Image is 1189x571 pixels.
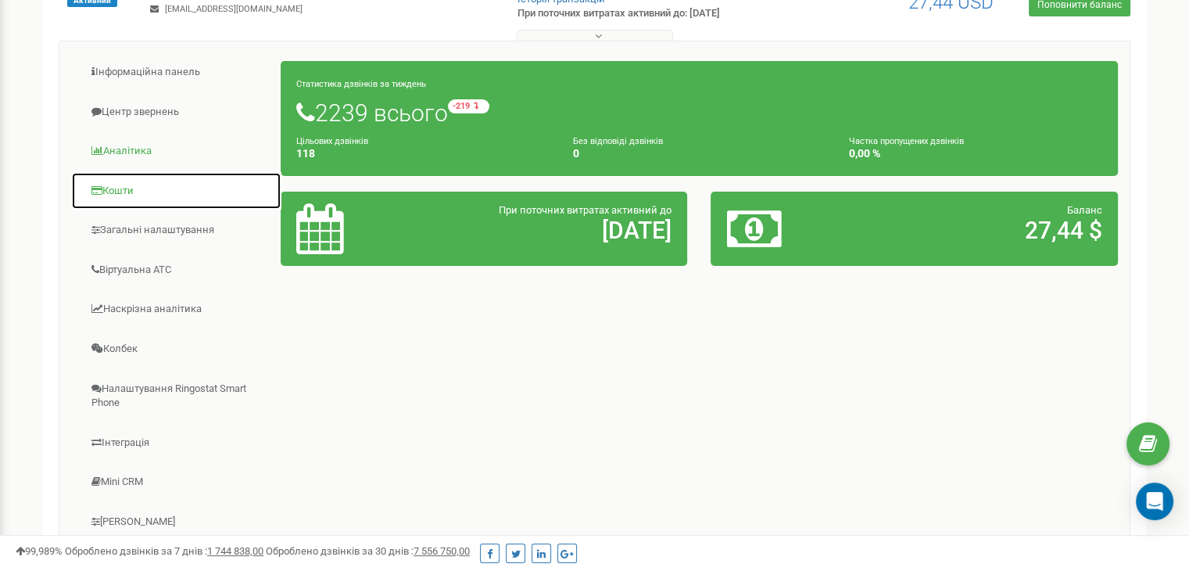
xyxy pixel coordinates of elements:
[71,93,281,131] a: Центр звернень
[414,545,470,557] u: 7 556 750,00
[71,290,281,329] a: Наскрізна аналітика
[266,545,470,557] span: Оброблено дзвінків за 30 днів :
[860,217,1102,243] h2: 27,44 $
[71,211,281,250] a: Загальні налаштування
[71,424,281,462] a: Інтеграція
[207,545,263,557] u: 1 744 838,00
[448,99,489,113] small: -219
[71,132,281,171] a: Аналiтика
[71,251,281,289] a: Віртуальна АТС
[71,463,281,501] a: Mini CRM
[296,79,426,89] small: Статистика дзвінків за тиждень
[71,503,281,541] a: [PERSON_NAME]
[71,370,281,422] a: Налаштування Ringostat Smart Phone
[1136,483,1173,520] div: Open Intercom Messenger
[165,4,303,14] span: [EMAIL_ADDRESS][DOMAIN_NAME]
[296,148,550,160] h4: 118
[16,545,63,557] span: 99,989%
[499,204,671,216] span: При поточних витратах активний до
[71,172,281,210] a: Кошти
[573,136,663,146] small: Без відповіді дзвінків
[71,53,281,92] a: Інформаційна панель
[65,545,263,557] span: Оброблено дзвінків за 7 днів :
[518,6,768,21] p: При поточних витратах активний до: [DATE]
[429,217,671,243] h2: [DATE]
[1067,204,1102,216] span: Баланс
[849,148,1102,160] h4: 0,00 %
[849,136,964,146] small: Частка пропущених дзвінків
[71,330,281,368] a: Колбек
[573,148,826,160] h4: 0
[296,136,368,146] small: Цільових дзвінків
[296,99,1102,126] h1: 2239 всього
